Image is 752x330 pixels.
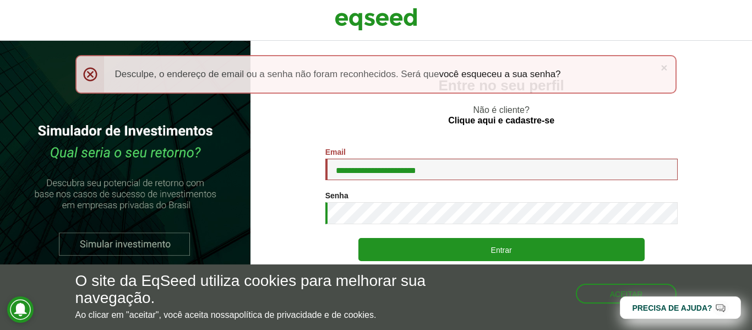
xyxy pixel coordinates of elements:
[75,273,437,307] h5: O site da EqSeed utiliza cookies para melhorar sua navegação.
[661,62,667,73] a: ×
[325,192,348,199] label: Senha
[325,148,346,156] label: Email
[576,284,677,304] button: Aceitar
[448,116,554,125] a: Clique aqui e cadastre-se
[439,69,560,79] a: você esqueceu a sua senha?
[75,55,677,94] div: Desculpe, o endereço de email ou a senha não foram reconhecidos. Será que
[273,105,730,126] p: Não é cliente?
[358,238,645,261] button: Entrar
[234,311,374,320] a: política de privacidade e de cookies
[335,6,417,33] img: EqSeed Logo
[75,310,437,320] p: Ao clicar em "aceitar", você aceita nossa .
